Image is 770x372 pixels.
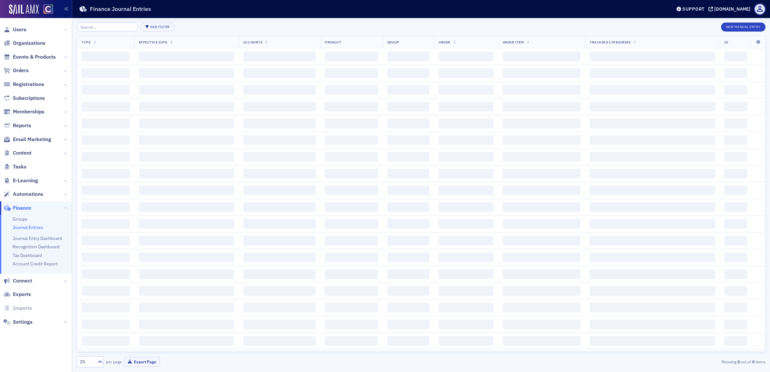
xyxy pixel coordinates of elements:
[387,85,429,95] span: ‌
[438,253,493,262] span: ‌
[139,303,234,312] span: ‌
[387,169,429,178] span: ‌
[243,336,316,346] span: ‌
[438,119,493,128] span: ‌
[325,135,378,145] span: ‌
[4,177,38,184] a: E-Learning
[721,23,765,32] button: New Manual Entry
[243,269,316,279] span: ‌
[724,135,747,145] span: ‌
[9,5,39,15] img: SailAMX
[82,85,130,95] span: ‌
[590,320,715,329] span: ‌
[590,202,715,212] span: ‌
[325,269,378,279] span: ‌
[387,135,429,145] span: ‌
[325,202,378,212] span: ‌
[590,40,630,44] span: Tracking Categories
[724,85,747,95] span: ‌
[387,102,429,111] span: ‌
[724,102,747,111] span: ‌
[724,152,747,162] span: ‌
[4,136,51,143] a: Email Marketing
[13,81,44,88] span: Registrations
[243,186,316,195] span: ‌
[590,286,715,296] span: ‌
[13,163,26,170] span: Tasks
[736,359,741,365] strong: 0
[438,135,493,145] span: ‌
[503,68,581,78] span: ‌
[82,236,130,245] span: ‌
[325,102,378,111] span: ‌
[325,219,378,229] span: ‌
[503,320,581,329] span: ‌
[438,202,493,212] span: ‌
[243,152,316,162] span: ‌
[13,319,33,326] span: Settings
[82,186,130,195] span: ‌
[13,177,38,184] span: E-Learning
[724,119,747,128] span: ‌
[387,68,429,78] span: ‌
[387,320,429,329] span: ‌
[724,202,747,212] span: ‌
[13,224,43,230] a: Journal Entries
[77,23,138,32] input: Search…
[139,85,234,95] span: ‌
[724,336,747,346] span: ‌
[4,108,44,115] a: Memberships
[139,320,234,329] span: ‌
[13,191,43,198] span: Automations
[724,219,747,229] span: ‌
[387,119,429,128] span: ‌
[13,305,32,312] span: Imports
[325,169,378,178] span: ‌
[13,235,62,241] a: Journal Entry Dashboard
[82,303,130,312] span: ‌
[724,68,747,78] span: ‌
[325,186,378,195] span: ‌
[139,102,234,111] span: ‌
[503,253,581,262] span: ‌
[82,52,130,61] span: ‌
[243,135,316,145] span: ‌
[503,303,581,312] span: ‌
[325,119,378,128] span: ‌
[438,68,493,78] span: ‌
[503,40,524,44] span: Order Item
[82,269,130,279] span: ‌
[243,202,316,212] span: ‌
[139,219,234,229] span: ‌
[438,320,493,329] span: ‌
[503,152,581,162] span: ‌
[590,219,715,229] span: ‌
[721,24,765,29] a: New Manual Entry
[4,67,29,74] a: Orders
[438,169,493,178] span: ‌
[139,152,234,162] span: ‌
[243,286,316,296] span: ‌
[4,277,32,284] a: Connect
[590,68,715,78] span: ‌
[243,253,316,262] span: ‌
[139,52,234,61] span: ‌
[4,26,26,33] a: Users
[243,119,316,128] span: ‌
[80,358,94,365] div: 25
[503,135,581,145] span: ‌
[139,236,234,245] span: ‌
[82,253,130,262] span: ‌
[503,102,581,111] span: ‌
[82,119,130,128] span: ‌
[724,40,728,44] span: ID
[438,186,493,195] span: ‌
[243,303,316,312] span: ‌
[590,169,715,178] span: ‌
[4,81,44,88] a: Registrations
[139,286,234,296] span: ‌
[243,219,316,229] span: ‌
[438,269,493,279] span: ‌
[751,359,756,365] strong: 0
[13,136,51,143] span: Email Marketing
